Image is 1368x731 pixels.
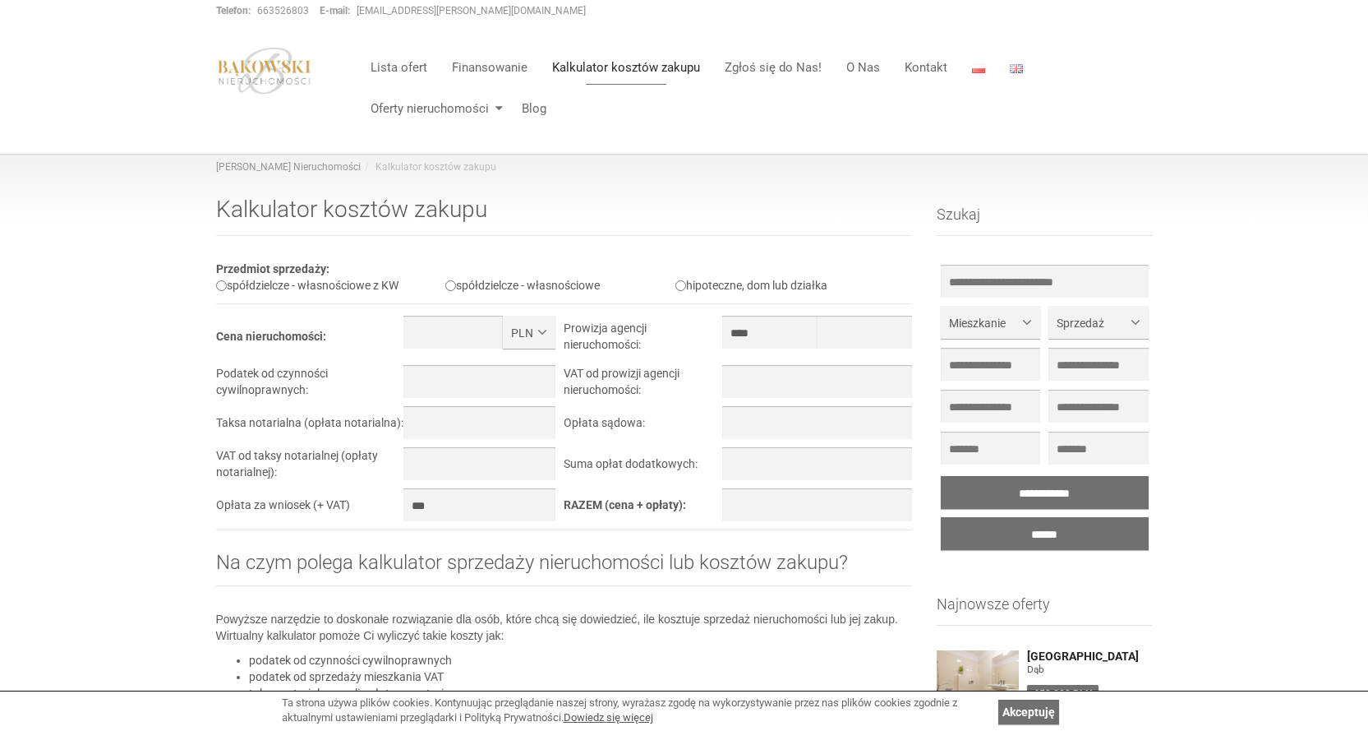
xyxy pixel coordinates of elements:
div: 650 000 PLN [1027,685,1099,704]
button: PLN [503,316,555,349]
button: Mieszkanie [941,306,1040,339]
h1: Kalkulator kosztów zakupu [216,197,913,236]
li: Kalkulator kosztów zakupu [361,160,496,174]
a: [EMAIL_ADDRESS][PERSON_NAME][DOMAIN_NAME] [357,5,586,16]
img: Polski [972,64,985,73]
strong: E-mail: [320,5,350,16]
td: Podatek od czynności cywilnoprawnych: [216,365,404,406]
div: Ta strona używa plików cookies. Kontynuując przeglądanie naszej strony, wyrażasz zgodę na wykorzy... [282,696,990,726]
figure: Dąb [1027,663,1153,677]
a: 663526803 [257,5,309,16]
td: Prowizja agencji nieruchomości: [564,316,721,365]
a: O Nas [834,51,892,84]
input: hipoteczne, dom lub działka [675,280,686,291]
label: spółdzielcze - własnościowe [445,279,600,292]
h2: Na czym polega kalkulator sprzedaży nieruchomości lub kosztów zakupu? [216,552,913,586]
td: Suma opłat dodatkowych: [564,447,721,488]
a: Oferty nieruchomości [358,92,509,125]
td: Opłata sądowa: [564,406,721,447]
span: PLN [511,325,535,341]
p: Powyższe narzędzie to doskonałe rozwiązanie dla osób, które chcą się dowiedzieć, ile kosztuje spr... [216,611,913,644]
strong: Telefon: [216,5,251,16]
a: [GEOGRAPHIC_DATA] [1027,650,1153,663]
span: Sprzedaż [1057,315,1127,331]
li: taksa notarialna, czyli opłata za notariusza [249,685,913,701]
a: Kontakt [892,51,960,84]
td: VAT od prowizji agencji nieruchomości: [564,365,721,406]
span: Mieszkanie [949,315,1020,331]
a: Blog [509,92,546,125]
a: Akceptuję [998,700,1059,724]
img: logo [216,47,313,95]
a: Dowiedz się więcej [564,711,653,724]
b: Cena nieruchomości: [216,330,326,343]
b: Przedmiot sprzedaży: [216,262,329,275]
h3: Najnowsze oferty [937,596,1153,626]
input: spółdzielcze - własnościowe z KW [216,280,227,291]
a: Finansowanie [440,51,540,84]
td: VAT od taksy notarialnej (opłaty notarialnej): [216,447,404,488]
li: podatek od sprzedaży mieszkania VAT [249,669,913,685]
li: podatek od czynności cywilnoprawnych [249,652,913,669]
label: spółdzielcze - własnościowe z KW [216,279,398,292]
img: English [1010,64,1023,73]
input: spółdzielcze - własnościowe [445,280,456,291]
a: Kalkulator kosztów zakupu [540,51,712,84]
button: Sprzedaż [1048,306,1148,339]
td: Opłata za wniosek (+ VAT) [216,488,404,530]
label: hipoteczne, dom lub działka [675,279,827,292]
a: Lista ofert [358,51,440,84]
b: RAZEM (cena + opłaty): [564,498,686,511]
a: Zgłoś się do Nas! [712,51,834,84]
td: Taksa notarialna (opłata notarialna): [216,406,404,447]
h3: Szukaj [937,206,1153,236]
a: [PERSON_NAME] Nieruchomości [216,161,361,173]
